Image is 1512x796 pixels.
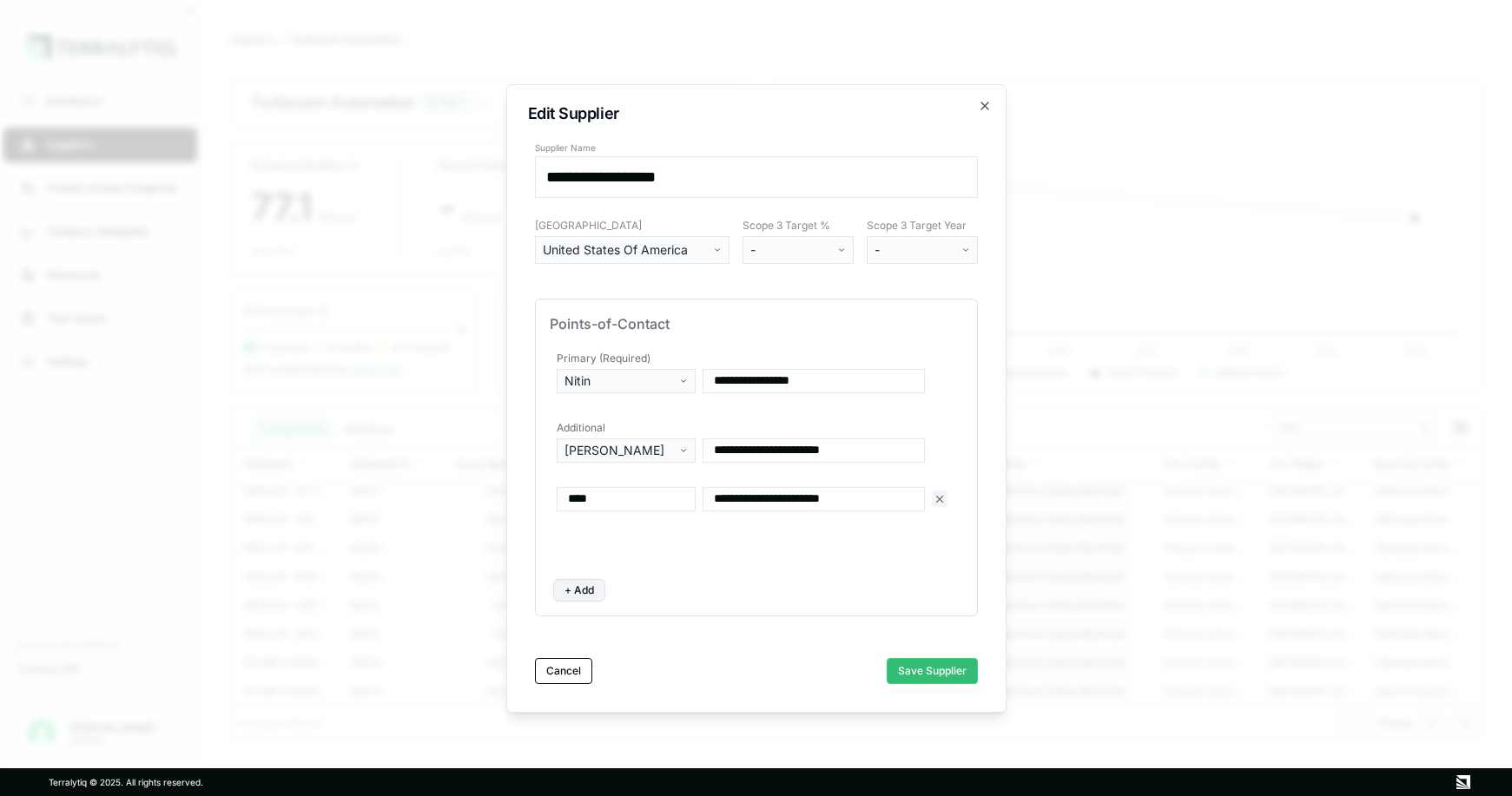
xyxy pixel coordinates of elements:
label: [GEOGRAPHIC_DATA] [535,219,730,233]
h2: Edit Supplier [528,106,985,122]
button: [PERSON_NAME] [557,438,696,463]
div: United States Of America [543,241,710,259]
button: Save Supplier [887,658,978,684]
span: - [750,241,756,259]
button: Cancel [535,658,592,684]
button: - [743,236,854,264]
label: Scope 3 Target Year [867,219,978,233]
div: Turbocam Automated [251,92,494,113]
button: United States Of America [535,236,730,264]
div: Nitin [565,372,676,390]
button: + Add [553,579,605,602]
button: Nitin [557,369,696,393]
label: Scope 3 Target % [743,219,854,233]
div: Points-of-Contact [550,313,963,334]
div: Primary (Required) [553,352,960,365]
label: Supplier Name [535,142,978,153]
div: Additional [553,421,960,435]
button: - [867,236,978,264]
div: [PERSON_NAME] [565,442,676,459]
span: - [875,241,880,259]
